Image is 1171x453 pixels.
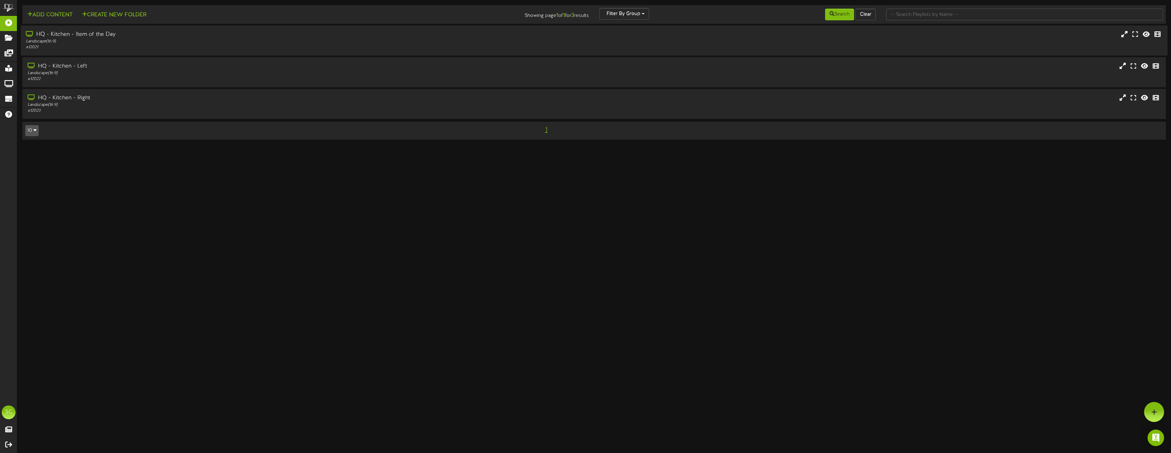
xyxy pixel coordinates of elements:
button: Create New Folder [80,11,148,19]
div: Showing page of for results [403,8,594,20]
button: Add Content [25,11,75,19]
button: 10 [25,125,39,136]
div: Landscape ( 16:9 ) [28,70,494,76]
input: -- Search Playlists by Name -- [886,9,1163,20]
button: Clear [855,9,876,20]
button: Filter By Group [599,8,649,20]
div: # 12023 [28,108,494,114]
strong: 1 [556,12,558,19]
strong: 1 [563,12,565,19]
button: Search [825,9,854,20]
strong: 3 [571,12,574,19]
div: # 12022 [28,76,494,82]
div: HQ - Kitchen - Left [28,62,494,70]
span: 1 [543,126,549,134]
div: Landscape ( 16:9 ) [28,102,494,108]
div: HQ - Kitchen - Item of the Day [26,31,493,39]
div: Open Intercom Messenger [1148,430,1164,446]
div: # 12021 [26,44,493,50]
div: Landscape ( 16:9 ) [26,39,493,44]
div: HQ - Kitchen - Right [28,94,494,102]
div: SC [2,405,16,419]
